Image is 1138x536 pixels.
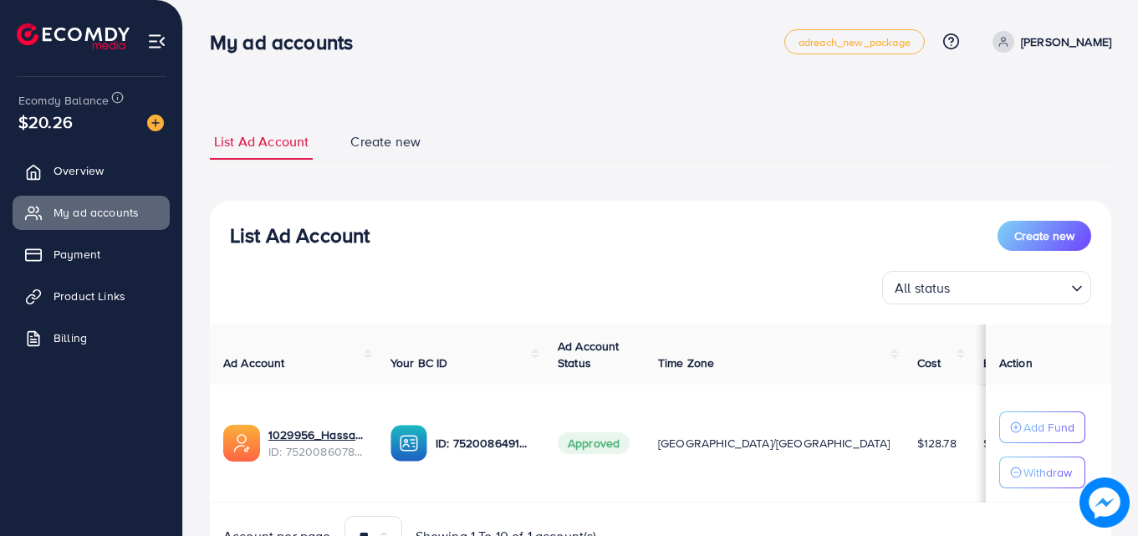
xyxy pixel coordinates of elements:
[999,355,1033,371] span: Action
[54,288,125,304] span: Product Links
[1023,462,1072,482] p: Withdraw
[1079,477,1130,528] img: image
[54,204,139,221] span: My ad accounts
[223,425,260,462] img: ic-ads-acc.e4c84228.svg
[54,329,87,346] span: Billing
[230,223,370,248] h3: List Ad Account
[13,321,170,355] a: Billing
[917,355,942,371] span: Cost
[784,29,925,54] a: adreach_new_package
[658,435,890,452] span: [GEOGRAPHIC_DATA]/[GEOGRAPHIC_DATA]
[882,271,1091,304] div: Search for option
[558,432,630,454] span: Approved
[54,162,104,179] span: Overview
[390,425,427,462] img: ic-ba-acc.ded83a64.svg
[999,457,1085,488] button: Withdraw
[986,31,1111,53] a: [PERSON_NAME]
[1021,32,1111,52] p: [PERSON_NAME]
[799,37,911,48] span: adreach_new_package
[214,132,309,151] span: List Ad Account
[13,279,170,313] a: Product Links
[917,435,957,452] span: $128.78
[18,92,109,109] span: Ecomdy Balance
[1014,227,1074,244] span: Create new
[658,355,714,371] span: Time Zone
[956,273,1064,300] input: Search for option
[1023,417,1074,437] p: Add Fund
[13,237,170,271] a: Payment
[17,23,130,49] img: logo
[268,443,364,460] span: ID: 7520086078024515591
[999,411,1085,443] button: Add Fund
[558,338,620,371] span: Ad Account Status
[18,110,73,134] span: $20.26
[268,426,364,443] a: 1029956_Hassam_1750906624197
[210,30,366,54] h3: My ad accounts
[13,196,170,229] a: My ad accounts
[891,276,954,300] span: All status
[350,132,421,151] span: Create new
[147,32,166,51] img: menu
[436,433,531,453] p: ID: 7520086491469692945
[147,115,164,131] img: image
[13,154,170,187] a: Overview
[54,246,100,263] span: Payment
[223,355,285,371] span: Ad Account
[268,426,364,461] div: <span class='underline'>1029956_Hassam_1750906624197</span></br>7520086078024515591
[998,221,1091,251] button: Create new
[390,355,448,371] span: Your BC ID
